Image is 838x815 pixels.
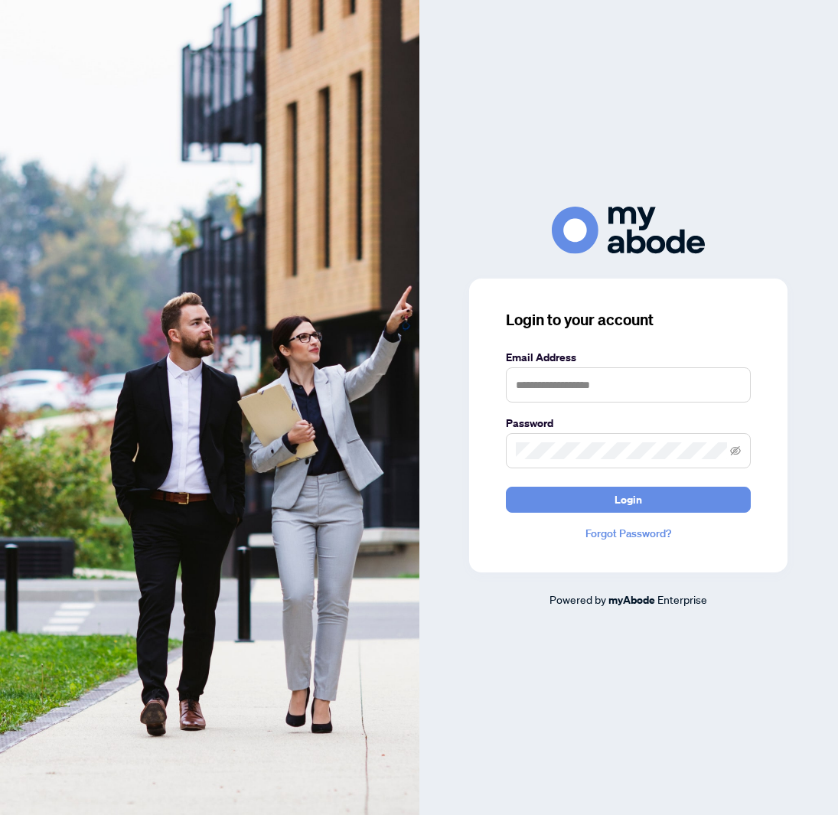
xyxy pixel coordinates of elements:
[506,487,751,513] button: Login
[506,309,751,331] h3: Login to your account
[506,349,751,366] label: Email Address
[730,445,741,456] span: eye-invisible
[549,592,606,606] span: Powered by
[506,525,751,542] a: Forgot Password?
[506,415,751,432] label: Password
[657,592,707,606] span: Enterprise
[608,592,655,608] a: myAbode
[552,207,705,253] img: ma-logo
[615,487,642,512] span: Login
